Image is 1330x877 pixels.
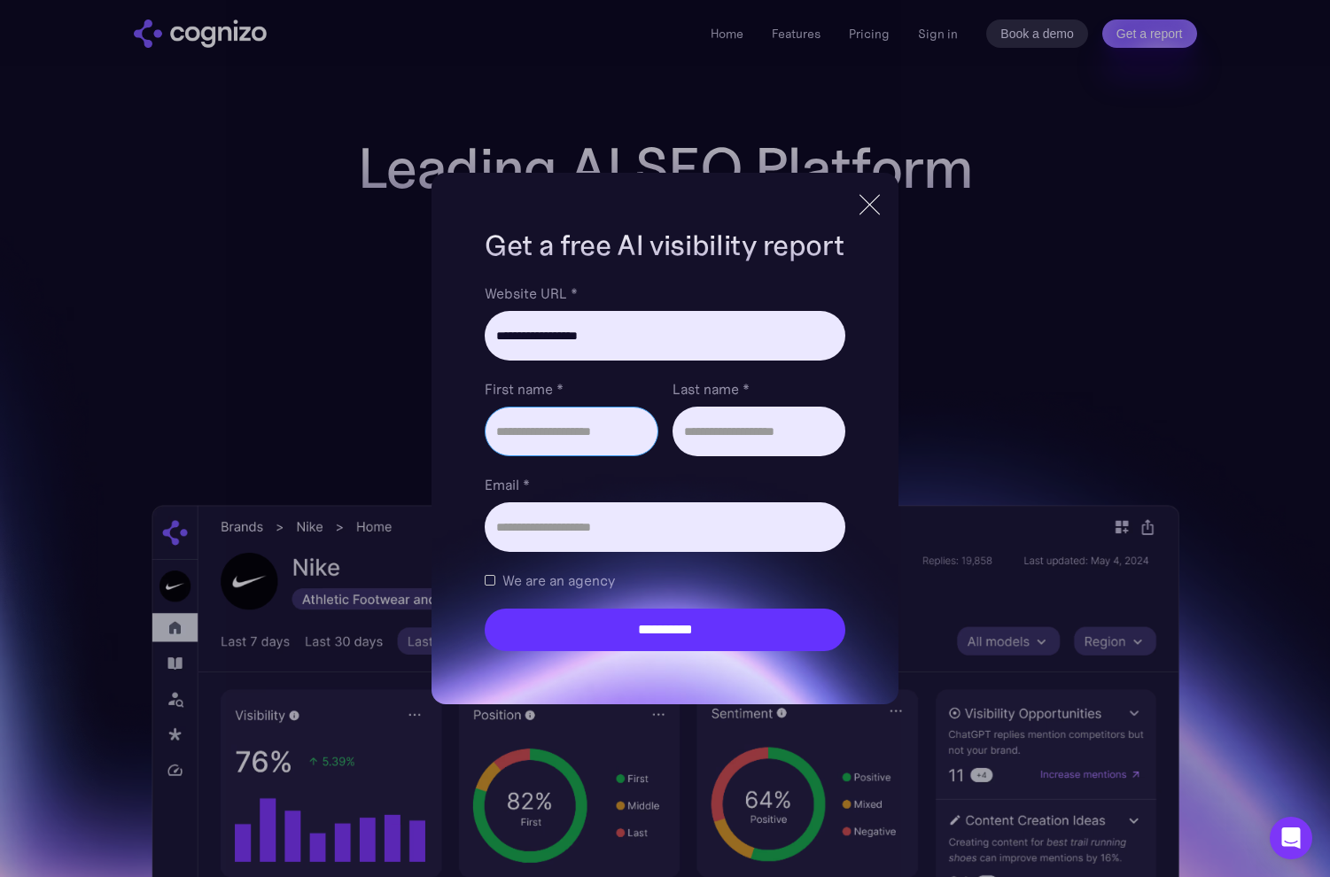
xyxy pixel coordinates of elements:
label: Website URL * [485,283,844,304]
form: Brand Report Form [485,283,844,651]
h1: Get a free AI visibility report [485,226,844,265]
label: Email * [485,474,844,495]
label: Last name * [673,378,845,400]
label: First name * [485,378,657,400]
div: Open Intercom Messenger [1270,817,1312,859]
span: We are an agency [502,570,615,591]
